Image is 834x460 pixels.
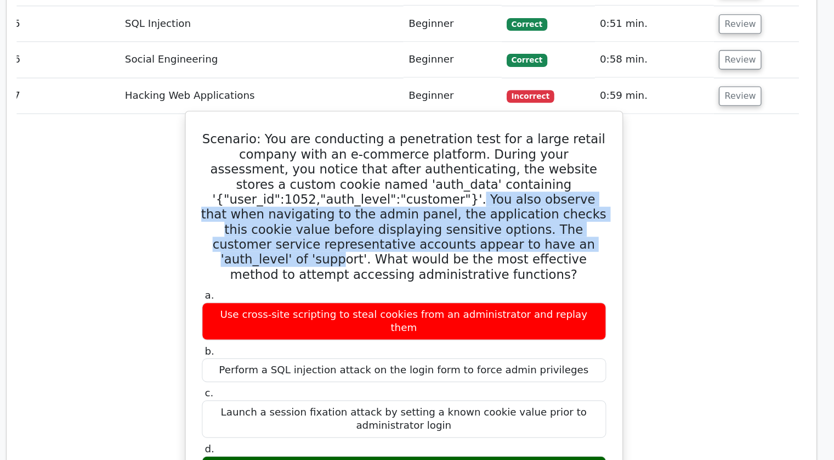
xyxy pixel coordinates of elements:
[578,55,682,87] td: 0:58 min.
[578,24,682,55] td: 0:51 min.
[578,87,682,119] td: 0:59 min.
[687,94,724,111] button: Review
[65,24,162,55] td: 5
[501,35,536,46] span: Correct
[234,369,588,402] div: Launch a session fixation attack by setting a known cookie value prior to administrator login
[687,63,724,80] button: Review
[162,24,410,55] td: SQL Injection
[65,55,162,87] td: 6
[236,321,245,332] span: b.
[501,98,543,109] span: Incorrect
[501,66,536,77] span: Correct
[65,87,162,119] td: 7
[162,87,410,119] td: Hacking Web Applications
[234,333,588,354] div: Perform a SQL injection attack on the login form to force admin privileges
[236,272,245,283] span: a.
[410,87,496,119] td: Beginner
[236,407,245,417] span: d.
[234,418,588,440] div: Modify the 'auth_data' cookie to change the auth_level value to 'admin'
[687,31,724,48] button: Review
[410,55,496,87] td: Beginner
[162,55,410,87] td: Social Engineering
[234,284,588,317] div: Use cross-site scripting to steal cookies from an administrator and replay them
[410,24,496,55] td: Beginner
[232,134,589,266] h5: Scenario: You are conducting a penetration test for a large retail company with an e-commerce pla...
[501,3,536,14] span: Correct
[236,358,244,368] span: c.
